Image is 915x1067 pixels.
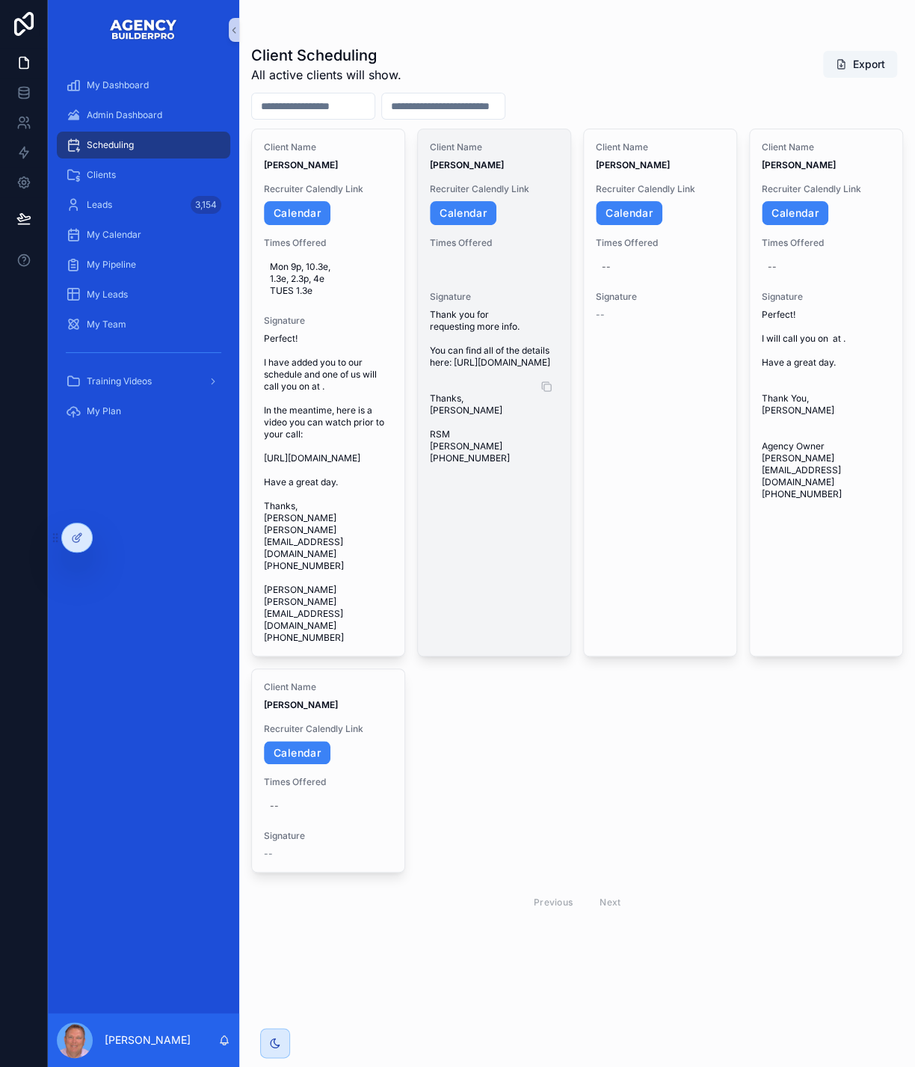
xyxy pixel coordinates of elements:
a: Clients [57,162,230,188]
span: Times Offered [264,776,392,788]
div: -- [768,261,777,273]
a: Calendar [430,201,496,225]
span: All active clients will show. [251,66,401,84]
span: My Calendar [87,229,141,241]
strong: [PERSON_NAME] [762,159,836,170]
span: -- [264,848,273,860]
span: My Dashboard [87,79,149,91]
span: Scheduling [87,139,134,151]
a: Client Name[PERSON_NAME]Recruiter Calendly LinkCalendarTimes OfferedSignatureThank you for reques... [417,129,571,657]
span: Signature [596,291,724,303]
span: Mon 9p, 10.3e, 1.3e, 2.3p, 4e TUES 1.3e [270,261,386,297]
strong: [PERSON_NAME] [596,159,670,170]
span: Signature [430,291,558,303]
span: Client Name [264,141,392,153]
div: 3,154 [191,196,221,214]
a: Client Name[PERSON_NAME]Recruiter Calendly LinkCalendarTimes Offered--SignaturePerfect! I will ca... [749,129,903,657]
a: Admin Dashboard [57,102,230,129]
a: Client Name[PERSON_NAME]Recruiter Calendly LinkCalendarTimes Offered--Signature-- [583,129,737,657]
span: Client Name [596,141,724,153]
a: Leads3,154 [57,191,230,218]
h1: Client Scheduling [251,45,401,66]
span: Signature [264,315,392,327]
span: Leads [87,199,112,211]
a: Client Name[PERSON_NAME]Recruiter Calendly LinkCalendarTimes Offered--Signature-- [251,668,405,873]
span: Recruiter Calendly Link [596,183,724,195]
strong: [PERSON_NAME] [430,159,504,170]
a: Calendar [264,201,330,225]
span: Client Name [430,141,558,153]
span: My Leads [87,289,128,301]
span: Recruiter Calendly Link [264,723,392,735]
span: Client Name [762,141,890,153]
div: -- [270,800,279,812]
a: My Pipeline [57,251,230,278]
a: Scheduling [57,132,230,159]
span: Times Offered [264,237,392,249]
strong: [PERSON_NAME] [264,699,338,710]
span: Recruiter Calendly Link [430,183,558,195]
span: My Team [87,319,126,330]
span: Times Offered [762,237,890,249]
button: Export [823,51,897,78]
a: Training Videos [57,368,230,395]
p: [PERSON_NAME] [105,1033,191,1048]
a: My Plan [57,398,230,425]
span: Training Videos [87,375,152,387]
span: Signature [264,830,392,842]
span: Times Offered [430,237,558,249]
span: Recruiter Calendly Link [264,183,392,195]
span: My Plan [87,405,121,417]
span: Recruiter Calendly Link [762,183,890,195]
span: Admin Dashboard [87,109,162,121]
a: Client Name[PERSON_NAME]Recruiter Calendly LinkCalendarTimes OfferedMon 9p, 10.3e, 1.3e, 2.3p, 4e... [251,129,405,657]
span: -- [596,309,605,321]
a: My Dashboard [57,72,230,99]
a: Calendar [264,741,330,765]
strong: [PERSON_NAME] [264,159,338,170]
img: App logo [109,18,178,42]
span: Signature [762,291,890,303]
a: Calendar [762,201,828,225]
span: Perfect! I have added you to our schedule and one of us will call you on at . In the meantime, he... [264,333,392,644]
span: Times Offered [596,237,724,249]
span: Perfect! I will call you on at . Have a great day. Thank You, [PERSON_NAME] Agency Owner [PERSON_... [762,309,890,500]
a: My Leads [57,281,230,308]
a: Calendar [596,201,662,225]
span: Clients [87,169,116,181]
div: scrollable content [48,60,239,446]
span: My Pipeline [87,259,136,271]
span: Client Name [264,681,392,693]
a: My Team [57,311,230,338]
span: Thank you for requesting more info. You can find all of the details here: [URL][DOMAIN_NAME] Than... [430,309,558,464]
a: My Calendar [57,221,230,248]
div: -- [602,261,611,273]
